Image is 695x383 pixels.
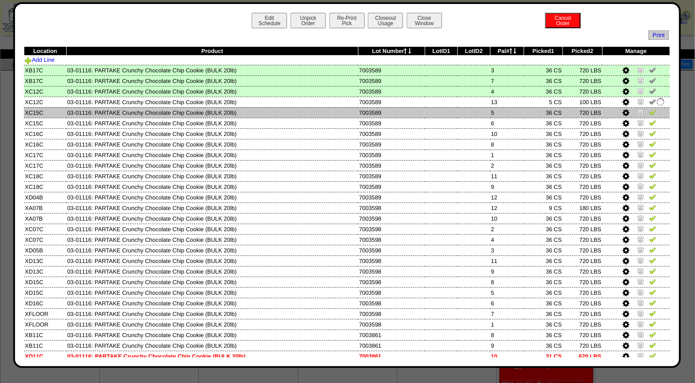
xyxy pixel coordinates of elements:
[563,139,603,150] td: 720 LBS
[524,351,563,361] td: 31 CS
[490,47,524,56] th: Pal#
[66,150,358,160] td: 03-01116: PARTAKE Crunchy Chocolate Chip Cookie (BULK 20lb)
[656,97,665,107] img: spinner-alpha-0.gif
[649,98,656,105] img: Un-Verify Pick
[24,47,66,56] th: Location
[637,331,644,338] img: Zero Item and Verify
[637,98,644,105] img: Zero Item and Verify
[563,150,603,160] td: 720 LBS
[490,224,524,234] td: 2
[649,289,656,296] img: Verify Pick
[66,319,358,330] td: 03-01116: PARTAKE Crunchy Chocolate Chip Cookie (BULK 20lb)
[490,150,524,160] td: 1
[649,66,656,73] img: Un-Verify Pick
[649,172,656,179] img: Verify Pick
[563,160,603,171] td: 720 LBS
[358,181,425,192] td: 7003589
[563,287,603,298] td: 720 LBS
[524,234,563,245] td: 36 CS
[66,47,358,56] th: Product
[563,224,603,234] td: 720 LBS
[24,86,66,97] td: XC12C
[358,47,425,56] th: Lot Number
[524,75,563,86] td: 36 CS
[406,20,443,26] a: CloseWindow
[524,128,563,139] td: 36 CS
[358,75,425,86] td: 7003589
[66,234,358,245] td: 03-01116: PARTAKE Crunchy Chocolate Chip Cookie (BULK 20lb)
[490,128,524,139] td: 10
[66,97,358,107] td: 03-01116: PARTAKE Crunchy Chocolate Chip Cookie (BULK 20lb)
[637,87,644,94] img: Zero Item and Verify
[358,340,425,351] td: 7003861
[358,287,425,298] td: 7003598
[490,255,524,266] td: 11
[649,278,656,285] img: Verify Pick
[25,57,32,64] img: Add Item to Order
[368,13,403,28] button: CloseoutUsage
[524,65,563,75] td: 36 CS
[524,192,563,203] td: 36 CS
[66,118,358,128] td: 03-01116: PARTAKE Crunchy Chocolate Chip Cookie (BULK 20lb)
[490,340,524,351] td: 9
[563,213,603,224] td: 720 LBS
[490,160,524,171] td: 2
[524,255,563,266] td: 36 CS
[66,192,358,203] td: 03-01116: PARTAKE Crunchy Chocolate Chip Cookie (BULK 20lb)
[524,287,563,298] td: 36 CS
[563,181,603,192] td: 720 LBS
[490,287,524,298] td: 5
[563,75,603,86] td: 720 LBS
[649,246,656,253] img: Verify Pick
[524,340,563,351] td: 36 CS
[425,47,458,56] th: LotID1
[490,181,524,192] td: 9
[490,86,524,97] td: 4
[24,139,66,150] td: XC16C
[524,107,563,118] td: 36 CS
[637,342,644,349] img: Zero Item and Verify
[358,245,425,255] td: 7003598
[358,107,425,118] td: 7003589
[24,171,66,181] td: XC18C
[649,193,656,200] img: Verify Pick
[66,65,358,75] td: 03-01116: PARTAKE Crunchy Chocolate Chip Cookie (BULK 20lb)
[24,107,66,118] td: XC15C
[649,204,656,211] img: Verify Pick
[490,203,524,213] td: 12
[24,287,66,298] td: XD15C
[637,140,644,147] img: Zero Item and Verify
[649,109,656,116] img: Verify Pick
[24,266,66,277] td: XD13C
[637,246,644,253] img: Zero Item and Verify
[24,308,66,319] td: XFLOOR
[291,13,326,28] button: UnpickOrder
[66,203,358,213] td: 03-01116: PARTAKE Crunchy Chocolate Chip Cookie (BULK 20lb)
[358,308,425,319] td: 7003598
[637,289,644,296] img: Zero Item and Verify
[66,266,358,277] td: 03-01116: PARTAKE Crunchy Chocolate Chip Cookie (BULK 20lb)
[24,351,66,361] td: XD11C
[649,77,656,84] img: Un-Verify Pick
[563,203,603,213] td: 180 LBS
[649,342,656,349] img: Verify Pick
[358,128,425,139] td: 7003589
[524,118,563,128] td: 36 CS
[24,255,66,266] td: XD13C
[563,255,603,266] td: 720 LBS
[490,65,524,75] td: 3
[490,75,524,86] td: 7
[490,118,524,128] td: 6
[524,298,563,308] td: 36 CS
[637,204,644,211] img: Zero Item and Verify
[358,171,425,181] td: 7003589
[490,319,524,330] td: 1
[66,340,358,351] td: 03-01116: PARTAKE Crunchy Chocolate Chip Cookie (BULK 20lb)
[524,213,563,224] td: 36 CS
[649,267,656,274] img: Verify Pick
[637,278,644,285] img: Zero Item and Verify
[490,308,524,319] td: 7
[524,277,563,287] td: 36 CS
[602,47,670,56] th: Manage
[524,86,563,97] td: 36 CS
